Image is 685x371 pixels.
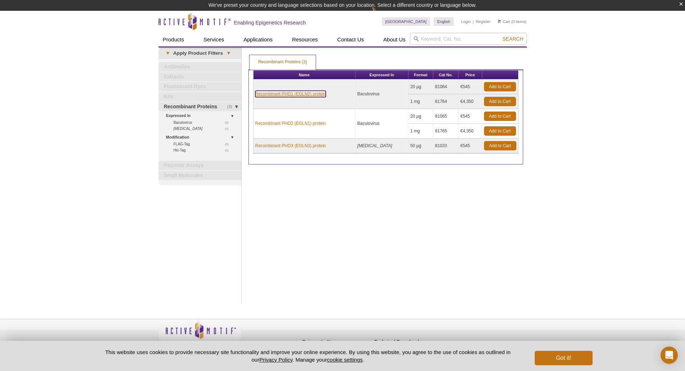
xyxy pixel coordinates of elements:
[382,17,430,26] a: [GEOGRAPHIC_DATA]
[484,112,516,121] a: Add to Cart
[159,92,241,101] a: Kits
[433,80,458,94] td: 81064
[458,80,482,94] td: €545
[159,62,241,72] a: Antibodies
[458,139,482,153] td: €545
[255,91,326,97] a: Recombinant PHD1 (EGLN2) protein
[433,124,458,139] td: 81765
[661,347,678,364] div: Open Intercom Messenger
[484,97,516,106] a: Add to Cart
[225,126,233,132] span: (1)
[461,19,471,24] a: Login
[259,357,292,363] a: Privacy Policy
[458,124,482,139] td: €4,350
[255,120,326,127] a: Recombinant PHD2 (EGLN1) protein
[254,71,356,80] th: Name
[357,143,392,148] i: [MEDICAL_DATA]
[408,124,433,139] td: 1 mg
[476,19,490,24] a: Register
[159,72,241,82] a: Extracts
[356,109,409,139] td: Baculovirus
[484,126,516,136] a: Add to Cart
[535,351,592,365] button: Got it!
[159,171,241,180] a: Small Molecules
[162,50,173,56] span: ▾
[174,119,233,126] a: (2)Baculovirus
[250,55,316,69] a: Recombinant Proteins (3)
[502,36,523,42] span: Search
[458,109,482,124] td: €545
[225,147,233,153] span: (1)
[225,119,233,126] span: (2)
[408,71,433,80] th: Format
[433,71,458,80] th: Cat No.
[379,33,410,46] a: About Us
[93,348,523,363] p: This website uses cookies to provide necessary site functionality and improve your online experie...
[174,141,233,147] a: (2)FLAG-Tag
[159,33,188,46] a: Products
[174,126,233,132] a: (1) [MEDICAL_DATA]
[446,332,500,348] table: Click to Verify - This site chose Symantec SSL for secure e-commerce and confidential communicati...
[199,33,229,46] a: Services
[433,109,458,124] td: 81065
[159,161,241,170] a: Reporter Assays
[408,109,433,124] td: 20 µg
[458,71,482,80] th: Price
[333,33,368,46] a: Contact Us
[374,339,443,345] h4: Technical Downloads
[433,94,458,109] td: 81764
[434,17,454,26] a: English
[408,80,433,94] td: 20 µg
[159,319,241,348] img: Active Motif,
[500,36,525,42] button: Search
[410,33,527,45] input: Keyword, Cat. No.
[433,139,458,153] td: 81033
[473,17,474,26] li: |
[159,82,241,91] a: Fluorescent Dyes
[408,139,433,153] td: 50 µg
[458,94,482,109] td: €4,350
[302,339,371,345] h4: Epigenetic News
[356,80,409,109] td: Baculovirus
[174,147,233,153] a: (1)His-Tag
[498,19,510,24] a: Cart
[225,141,233,147] span: (2)
[174,127,203,131] i: [MEDICAL_DATA]
[159,47,241,59] a: ▾Apply Product Filters▾
[166,112,237,119] a: Expressed In
[371,5,391,22] img: Change Here
[166,134,237,141] a: Modification
[484,82,516,91] a: Add to Cart
[498,19,501,23] img: Your Cart
[234,19,306,26] h2: Enabling Epigenetics Research
[498,17,527,26] li: (0 items)
[356,71,409,80] th: Expressed In
[223,50,234,56] span: ▾
[239,33,277,46] a: Applications
[255,142,326,149] a: Recombinant PHD3 (EGLN3) protein
[159,102,241,112] a: (3)Recombinant Proteins
[288,33,322,46] a: Resources
[408,94,433,109] td: 1 mg
[245,338,273,349] a: Privacy Policy
[327,357,362,363] button: cookie settings
[227,102,236,112] span: (3)
[484,141,516,150] a: Add to Cart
